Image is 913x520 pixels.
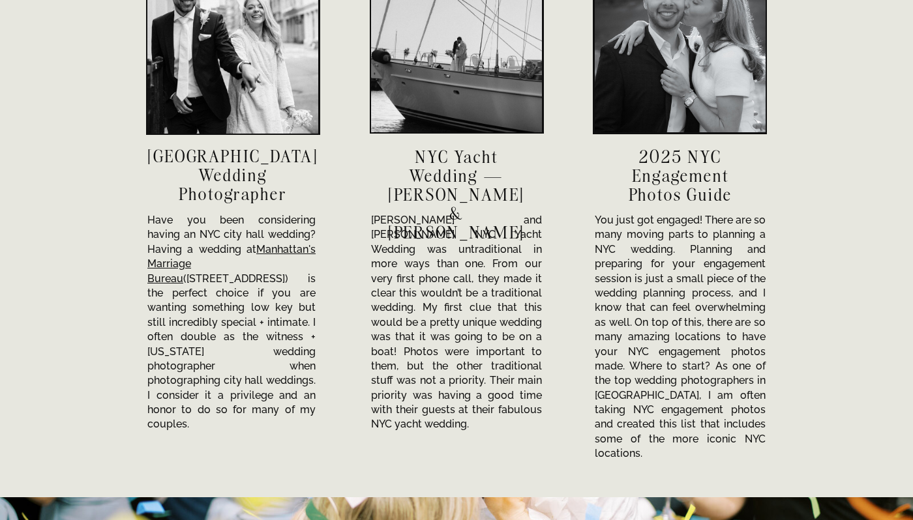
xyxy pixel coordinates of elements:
a: [GEOGRAPHIC_DATA]Wedding Photographer [147,147,318,203]
a: NYC Yacht Wedding — [PERSON_NAME] & [PERSON_NAME] [384,147,529,203]
p: Have you been considering having an NYC city hall wedding? Having a wedding at ([STREET_ADDRESS])... [147,213,316,400]
a: Manhattan's Marriage Bureau [147,243,316,285]
h3: [GEOGRAPHIC_DATA] Wedding Photographer [147,147,318,203]
p: You just got engaged! There are so many moving parts to planning a NYC wedding. Planning and prep... [595,213,766,406]
p: [PERSON_NAME] and [PERSON_NAME] NYC Yacht Wedding was untraditional in more ways than one. From o... [371,213,542,392]
a: 2025 NYC Engagement Photos Guide [613,147,748,203]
